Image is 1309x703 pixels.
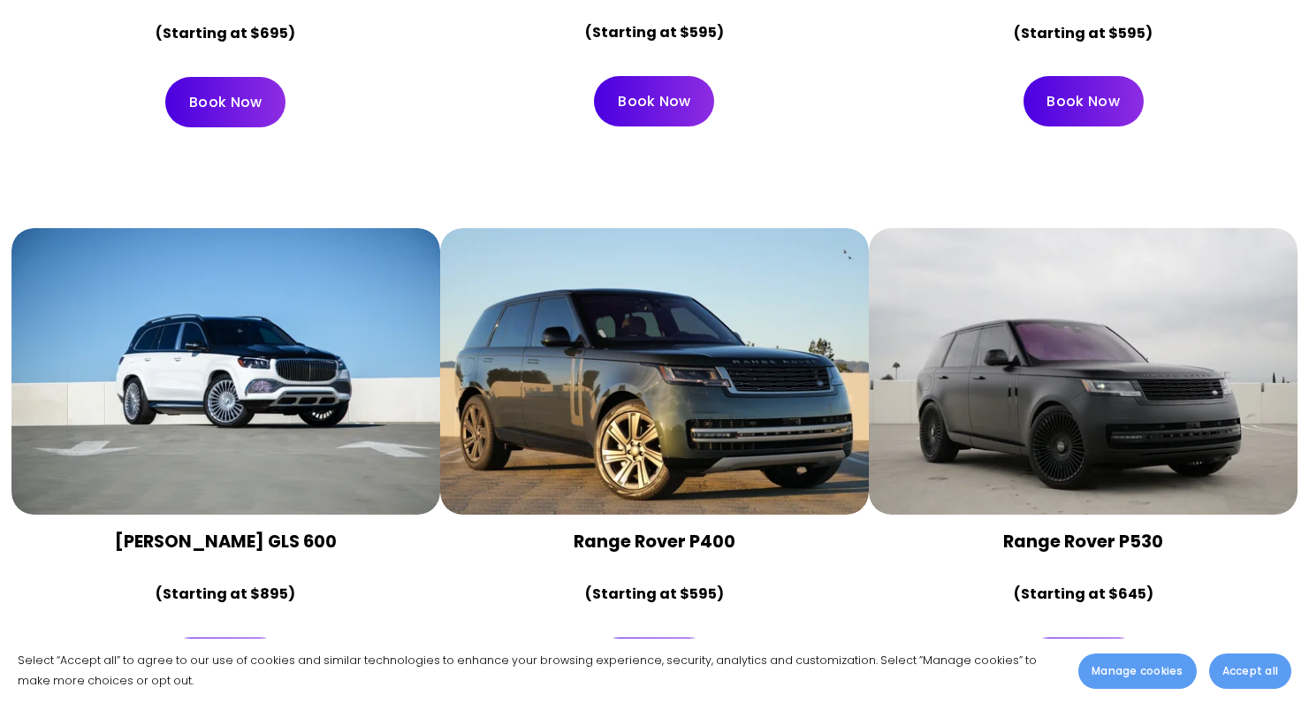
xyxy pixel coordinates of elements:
button: Accept all [1209,653,1291,689]
a: Book Now [165,638,285,688]
a: Book Now [594,638,714,688]
strong: Range Rover P400 [574,529,735,554]
strong: (Starting at $595) [585,22,724,42]
span: Accept all [1222,663,1278,679]
strong: (Starting at $645) [1014,584,1153,604]
span: Manage cookies [1092,663,1183,679]
a: Book Now [1024,638,1144,688]
strong: (Starting at $695) [156,23,295,43]
strong: (Starting at $595) [1014,23,1153,43]
strong: Range Rover P530 [1003,529,1163,554]
a: Book Now [165,77,285,127]
a: Book Now [1024,76,1144,126]
p: Select “Accept all” to agree to our use of cookies and similar technologies to enhance your brows... [18,651,1061,691]
a: Book Now [594,76,714,126]
strong: (Starting at $895) [156,584,295,604]
strong: (Starting at $595) [585,584,724,604]
button: Manage cookies [1078,653,1196,689]
strong: [PERSON_NAME] GLS 600 [115,529,337,554]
